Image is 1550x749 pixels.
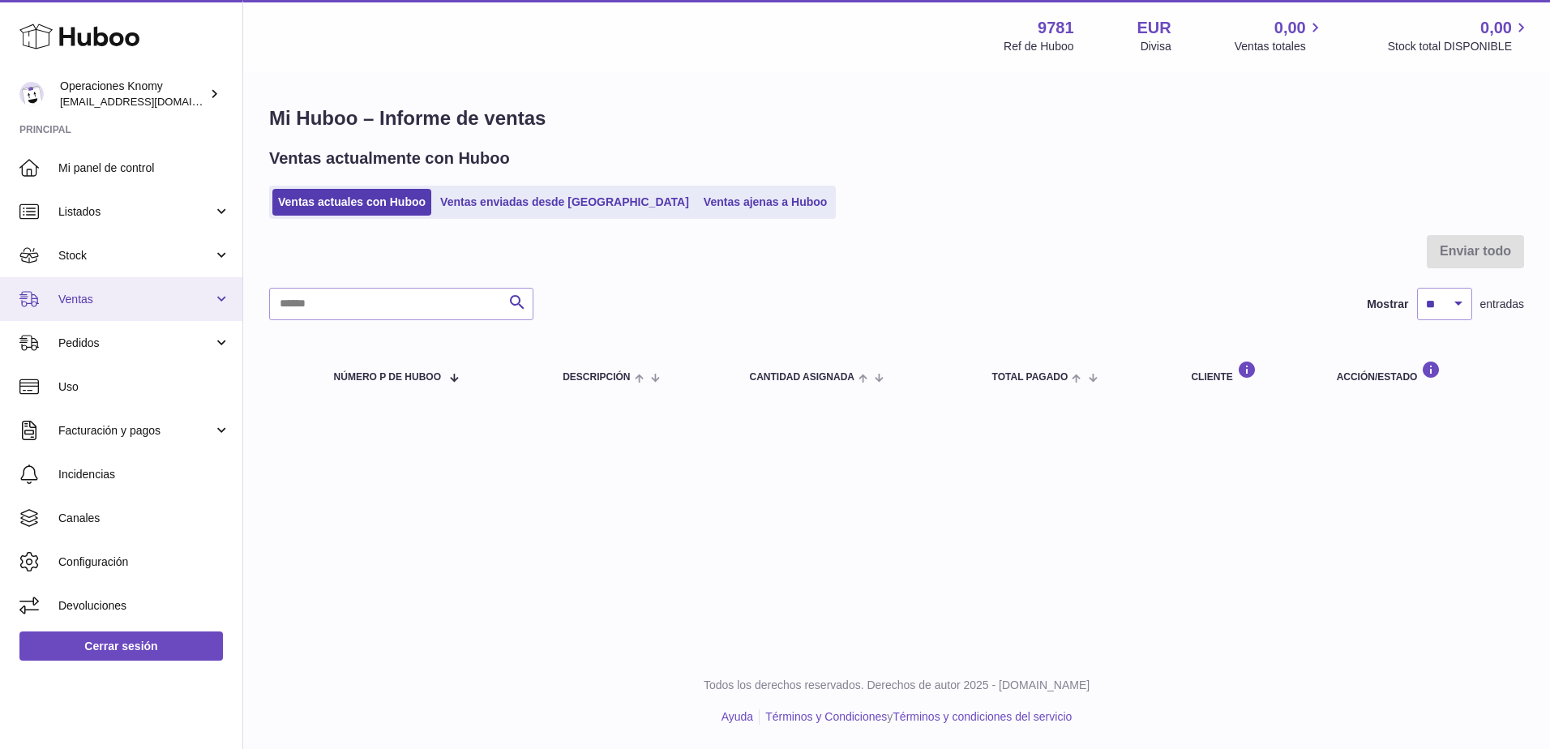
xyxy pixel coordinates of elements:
[58,160,230,176] span: Mi panel de control
[1480,17,1512,39] span: 0,00
[58,423,213,439] span: Facturación y pagos
[269,105,1524,131] h1: Mi Huboo – Informe de ventas
[1191,361,1304,383] div: Cliente
[60,95,238,108] span: [EMAIL_ADDRESS][DOMAIN_NAME]
[19,631,223,661] a: Cerrar sesión
[334,372,441,383] span: número P de Huboo
[1337,361,1508,383] div: Acción/Estado
[58,292,213,307] span: Ventas
[992,372,1068,383] span: Total pagado
[19,82,44,106] img: operaciones@selfkit.com
[269,148,510,169] h2: Ventas actualmente con Huboo
[1367,297,1408,312] label: Mostrar
[58,204,213,220] span: Listados
[1388,39,1531,54] span: Stock total DISPONIBLE
[893,710,1072,723] a: Términos y condiciones del servicio
[435,189,695,216] a: Ventas enviadas desde [GEOGRAPHIC_DATA]
[1004,39,1073,54] div: Ref de Huboo
[58,248,213,263] span: Stock
[58,467,230,482] span: Incidencias
[1235,17,1325,54] a: 0,00 Ventas totales
[58,379,230,395] span: Uso
[1388,17,1531,54] a: 0,00 Stock total DISPONIBLE
[765,710,887,723] a: Términos y Condiciones
[1235,39,1325,54] span: Ventas totales
[563,372,630,383] span: Descripción
[60,79,206,109] div: Operaciones Knomy
[58,511,230,526] span: Canales
[1137,17,1171,39] strong: EUR
[698,189,833,216] a: Ventas ajenas a Huboo
[1480,297,1524,312] span: entradas
[272,189,431,216] a: Ventas actuales con Huboo
[1141,39,1171,54] div: Divisa
[721,710,753,723] a: Ayuda
[1038,17,1074,39] strong: 9781
[58,554,230,570] span: Configuración
[1274,17,1306,39] span: 0,00
[749,372,854,383] span: Cantidad ASIGNADA
[760,709,1072,725] li: y
[58,336,213,351] span: Pedidos
[58,598,230,614] span: Devoluciones
[256,678,1537,693] p: Todos los derechos reservados. Derechos de autor 2025 - [DOMAIN_NAME]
